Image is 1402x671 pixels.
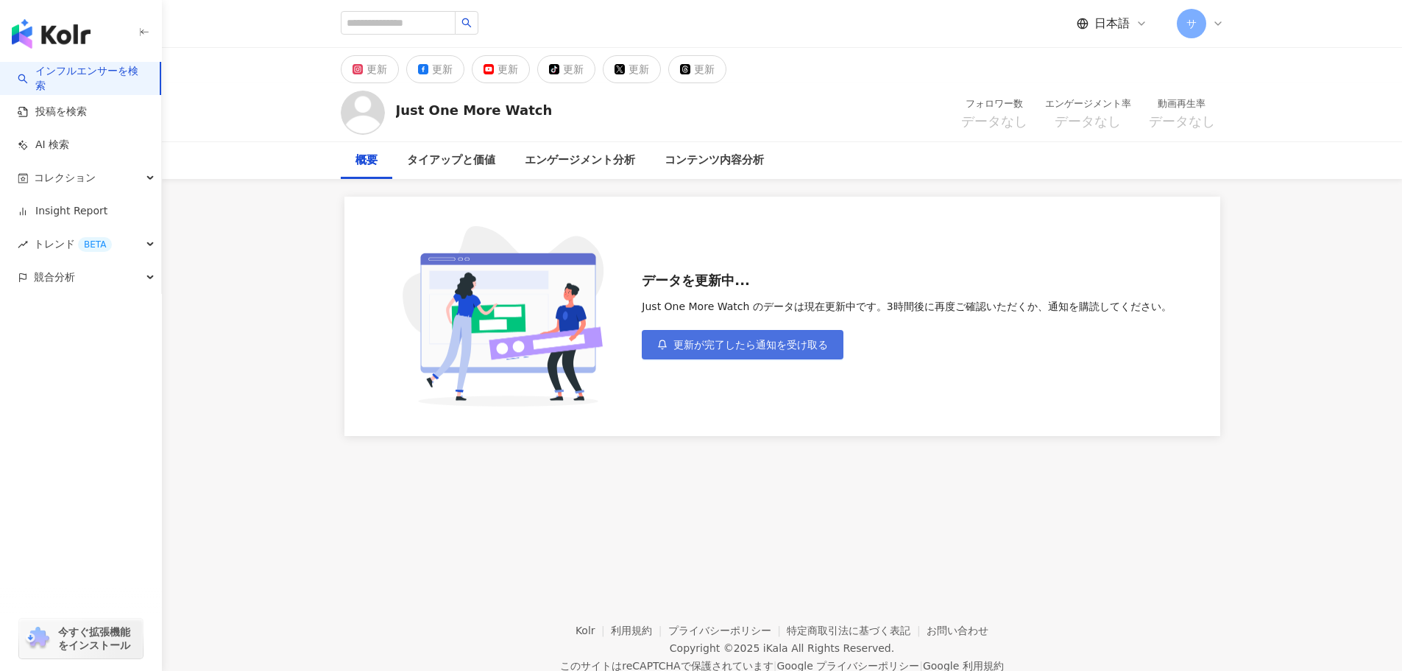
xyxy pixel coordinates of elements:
[611,625,668,636] a: 利用規約
[498,59,518,80] div: 更新
[1094,15,1130,32] span: 日本語
[341,91,385,135] img: KOL Avatar
[673,339,828,351] span: 更新が完了したら通知を受け取る
[34,228,112,261] span: トレンド
[1055,114,1121,129] span: データなし
[668,625,787,636] a: プライバシーポリシー
[18,204,107,219] a: Insight Report
[670,642,894,654] div: Copyright © 2025 All Rights Reserved.
[961,114,1027,129] span: データなし
[1186,15,1197,32] span: サ
[24,627,52,650] img: chrome extension
[461,18,472,28] span: search
[407,152,495,169] div: タイアップと価値
[432,59,453,80] div: 更新
[642,330,843,359] button: 更新が完了したら通知を受け取る
[665,152,764,169] div: コンテンツ内容分析
[1045,96,1131,111] div: エンゲージメント率
[58,625,138,652] span: 今すぐ拡張機能をインストール
[396,101,553,119] div: Just One More Watch
[406,55,464,83] button: 更新
[961,96,1027,111] div: フォロワー数
[1149,96,1215,111] div: 動画再生率
[927,625,988,636] a: お問い合わせ
[18,138,69,152] a: AI 検索
[629,59,649,80] div: 更新
[19,619,143,658] a: chrome extension今すぐ拡張機能をインストール
[34,161,96,194] span: コレクション
[18,105,87,119] a: 投稿を検索
[537,55,595,83] button: 更新
[472,55,530,83] button: 更新
[642,301,1171,312] div: Just One More Watch のデータは現在更新中です。3時間後に再度ご確認いただくか、通知を購読してください。
[18,239,28,250] span: rise
[18,64,148,93] a: searchインフルエンサーを検索
[694,59,715,80] div: 更新
[341,55,399,83] button: 更新
[12,19,91,49] img: logo
[525,152,635,169] div: エンゲージメント分析
[668,55,726,83] button: 更新
[367,59,387,80] div: 更新
[355,152,378,169] div: 概要
[603,55,661,83] button: 更新
[763,642,788,654] a: iKala
[563,59,584,80] div: 更新
[576,625,611,636] a: Kolr
[642,273,1171,289] div: データを更新中...
[787,625,927,636] a: 特定商取引法に基づく表記
[34,261,75,294] span: 競合分析
[78,237,112,252] div: BETA
[1149,114,1215,129] span: データなし
[392,226,624,407] img: subscribe cta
